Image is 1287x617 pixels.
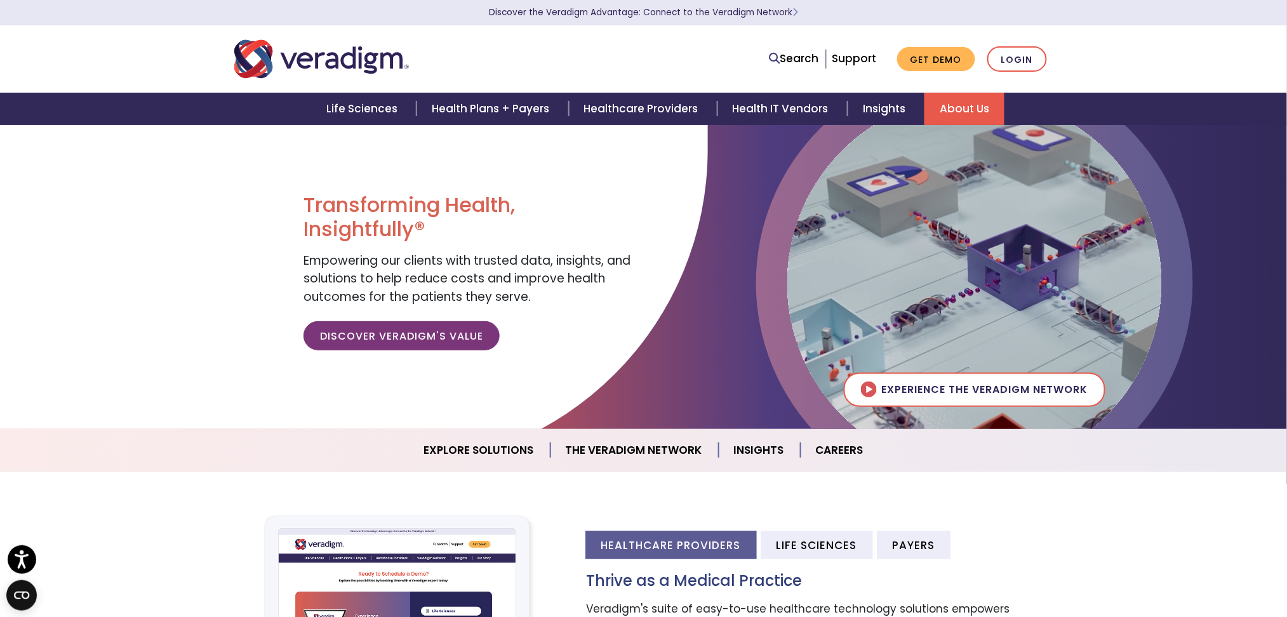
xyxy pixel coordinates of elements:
li: Healthcare Providers [585,531,757,559]
a: Explore Solutions [409,434,550,467]
span: Empowering our clients with trusted data, insights, and solutions to help reduce costs and improv... [303,252,630,305]
a: About Us [924,93,1004,125]
span: Learn More [792,6,798,18]
a: Careers [801,434,879,467]
h3: Thrive as a Medical Practice [587,572,1053,590]
a: Health IT Vendors [717,93,848,125]
a: Get Demo [897,47,975,72]
a: Discover Veradigm's Value [303,321,500,350]
button: Open CMP widget [6,580,37,611]
a: Support [832,51,877,66]
a: Insights [848,93,924,125]
img: Veradigm logo [234,38,409,80]
a: Login [987,46,1047,72]
a: Life Sciences [311,93,417,125]
h1: Transforming Health, Insightfully® [303,193,634,242]
a: Health Plans + Payers [417,93,568,125]
a: The Veradigm Network [550,434,719,467]
li: Payers [877,531,951,559]
li: Life Sciences [761,531,873,559]
a: Search [770,50,819,67]
a: Discover the Veradigm Advantage: Connect to the Veradigm NetworkLearn More [489,6,798,18]
a: Healthcare Providers [569,93,717,125]
a: Insights [719,434,801,467]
